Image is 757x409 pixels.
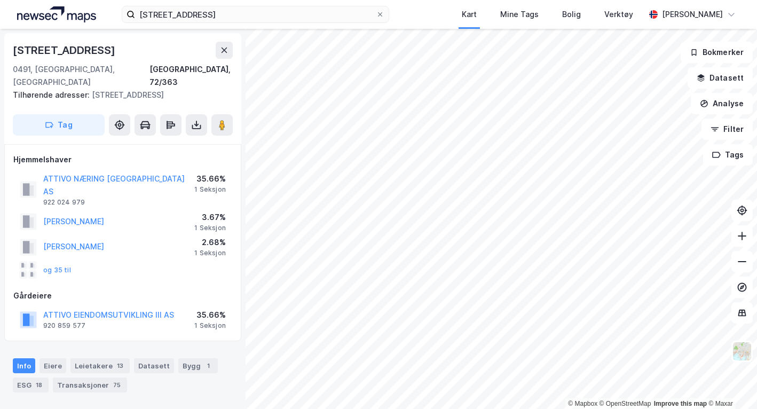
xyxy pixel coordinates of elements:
div: 920 859 577 [43,321,85,330]
div: 35.66% [194,309,226,321]
div: Info [13,358,35,373]
a: Improve this map [654,400,707,407]
div: Gårdeiere [13,289,232,302]
div: 35.66% [194,172,226,185]
div: Verktøy [604,8,633,21]
div: Mine Tags [500,8,539,21]
button: Bokmerker [681,42,753,63]
iframe: Chat Widget [704,358,757,409]
a: Mapbox [568,400,597,407]
input: Søk på adresse, matrikkel, gårdeiere, leietakere eller personer [135,6,376,22]
div: 2.68% [194,236,226,249]
a: OpenStreetMap [600,400,651,407]
div: 1 Seksjon [194,185,226,194]
div: ESG [13,377,49,392]
div: 18 [34,380,44,390]
span: Tilhørende adresser: [13,90,92,99]
img: Z [732,341,752,361]
div: Leietakere [70,358,130,373]
div: 75 [111,380,123,390]
div: Hjemmelshaver [13,153,232,166]
div: Eiere [40,358,66,373]
div: 1 Seksjon [194,249,226,257]
button: Analyse [691,93,753,114]
button: Datasett [688,67,753,89]
div: Kart [462,8,477,21]
img: logo.a4113a55bc3d86da70a041830d287a7e.svg [17,6,96,22]
button: Tag [13,114,105,136]
div: [STREET_ADDRESS] [13,89,224,101]
div: Datasett [134,358,174,373]
div: [GEOGRAPHIC_DATA], 72/363 [149,63,233,89]
div: Bolig [562,8,581,21]
div: 13 [115,360,125,371]
button: Filter [701,119,753,140]
div: Transaksjoner [53,377,127,392]
div: 0491, [GEOGRAPHIC_DATA], [GEOGRAPHIC_DATA] [13,63,149,89]
div: [PERSON_NAME] [662,8,723,21]
div: 1 Seksjon [194,321,226,330]
div: 1 Seksjon [194,224,226,232]
button: Tags [703,144,753,166]
div: Bygg [178,358,218,373]
div: [STREET_ADDRESS] [13,42,117,59]
div: 1 [203,360,214,371]
div: 922 024 979 [43,198,85,207]
div: 3.67% [194,211,226,224]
